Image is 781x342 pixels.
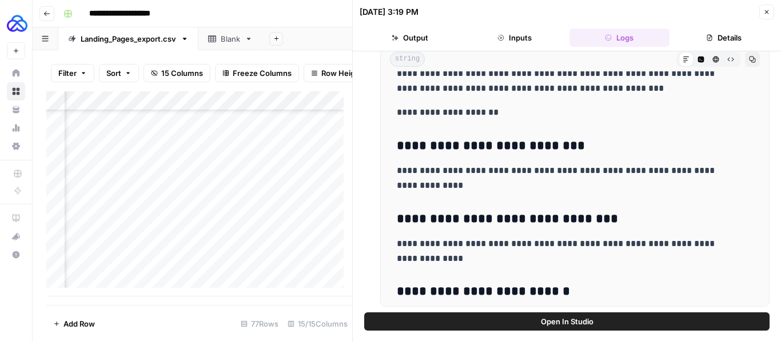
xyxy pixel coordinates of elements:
[364,312,770,331] button: Open In Studio
[7,227,25,246] button: What's new?
[63,318,95,329] span: Add Row
[360,29,460,47] button: Output
[81,33,176,45] div: Landing_Pages_export.csv
[7,137,25,155] a: Settings
[58,27,198,50] a: Landing_Pages_export.csv
[161,67,203,79] span: 15 Columns
[215,64,299,82] button: Freeze Columns
[464,29,564,47] button: Inputs
[236,315,283,333] div: 77 Rows
[58,67,77,79] span: Filter
[106,67,121,79] span: Sort
[674,29,774,47] button: Details
[46,315,102,333] button: Add Row
[198,27,262,50] a: Blank
[381,21,769,306] div: 5 ms
[541,316,593,327] span: Open In Studio
[7,209,25,227] a: AirOps Academy
[304,64,370,82] button: Row Height
[7,13,27,34] img: AUQ Logo
[99,64,139,82] button: Sort
[390,52,425,67] span: string
[7,64,25,82] a: Home
[569,29,670,47] button: Logs
[7,228,25,245] div: What's new?
[360,6,419,18] div: [DATE] 3:19 PM
[51,64,94,82] button: Filter
[283,315,352,333] div: 15/15 Columns
[7,246,25,264] button: Help + Support
[7,82,25,100] a: Browse
[221,33,240,45] div: Blank
[144,64,210,82] button: 15 Columns
[7,119,25,137] a: Usage
[7,100,25,119] a: Your Data
[233,67,292,79] span: Freeze Columns
[321,67,362,79] span: Row Height
[7,9,25,38] button: Workspace: AUQ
